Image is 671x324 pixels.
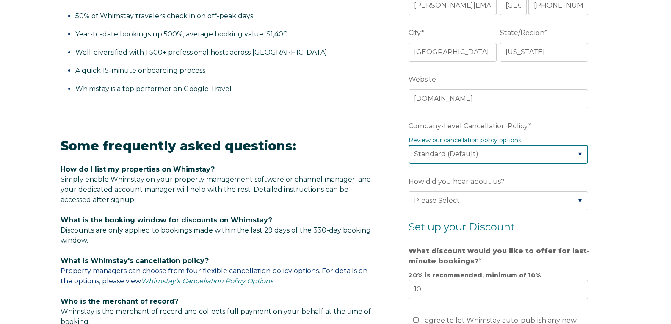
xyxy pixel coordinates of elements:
span: Well-diversified with 1,500+ professional hosts across [GEOGRAPHIC_DATA] [75,48,327,56]
strong: What discount would you like to offer for last-minute bookings? [409,247,590,265]
a: Review our cancellation policy options [409,136,521,144]
span: State/Region [500,26,544,39]
span: What is the booking window for discounts on Whimstay? [61,216,272,224]
span: Website [409,73,436,86]
span: Company-Level Cancellation Policy [409,119,528,133]
span: How did you hear about us? [409,175,505,188]
span: Some frequently asked questions: [61,138,296,154]
span: How do I list my properties on Whimstay? [61,165,215,173]
strong: 20% is recommended, minimum of 10% [409,271,541,279]
span: 50% of Whimstay travelers check in on off-peak days [75,12,253,20]
input: I agree to let Whimstay auto-publish any new properties that become available in my PMS after the... [413,317,419,323]
span: A quick 15-minute onboarding process [75,66,205,75]
span: Year-to-date bookings up 500%, average booking value: $1,400 [75,30,288,38]
span: Set up your Discount [409,221,515,233]
span: Whimstay is a top performer on Google Travel [75,85,232,93]
p: Property managers can choose from four flexible cancellation policy options. For details on the o... [61,256,376,286]
span: Discounts are only applied to bookings made within the last 29 days of the 330-day booking window. [61,226,371,244]
span: City [409,26,421,39]
span: Who is the merchant of record? [61,297,178,305]
span: What is Whimstay's cancellation policy? [61,257,209,265]
a: Whimstay's Cancellation Policy Options [141,277,273,285]
span: Simply enable Whimstay on your property management software or channel manager, and your dedicate... [61,175,371,204]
